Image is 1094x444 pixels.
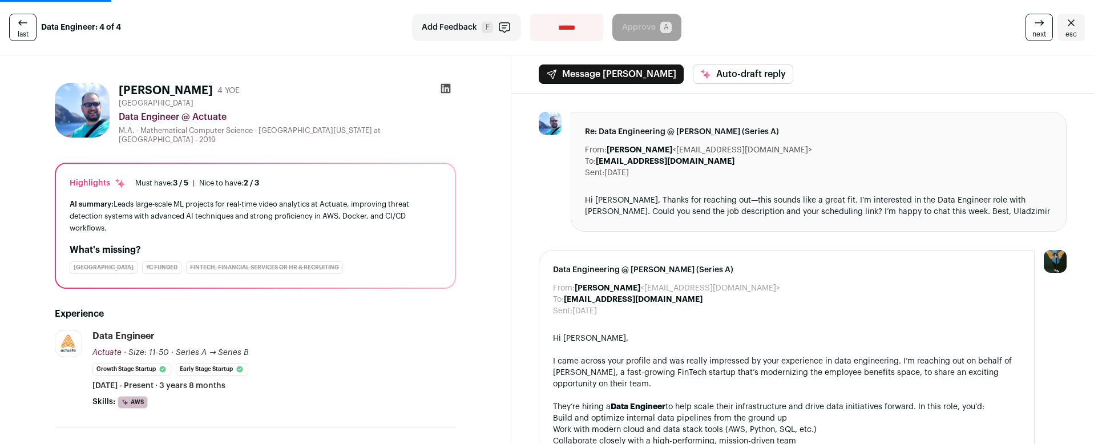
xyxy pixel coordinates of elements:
[575,284,640,292] b: [PERSON_NAME]
[119,110,456,124] div: Data Engineer @ Actuate
[539,112,562,135] img: afb1e5f55373313f0ff90fce977a4a182fe52f21f1895bee42c83db0d745ef2d.jpg
[119,99,193,108] span: [GEOGRAPHIC_DATA]
[92,349,122,357] span: Actuate
[585,126,1052,138] span: Re: Data Engineering @ [PERSON_NAME] (Series A)
[119,126,456,144] div: M.A. - Mathematical Computer Science - [GEOGRAPHIC_DATA][US_STATE] at [GEOGRAPHIC_DATA] - 2019
[55,83,110,138] img: afb1e5f55373313f0ff90fce977a4a182fe52f21f1895bee42c83db0d745ef2d.jpg
[1044,250,1067,273] img: 12031951-medium_jpg
[607,146,672,154] b: [PERSON_NAME]
[1026,14,1053,41] a: next
[142,261,181,274] div: YC Funded
[553,413,1020,424] li: Build and optimize internal data pipelines from the ground up
[124,349,169,357] span: · Size: 11-50
[70,177,126,189] div: Highlights
[585,144,607,156] dt: From:
[553,356,1020,390] div: I came across your profile and was really impressed by your experience in data engineering. I’m r...
[18,30,29,39] span: last
[604,167,629,179] dd: [DATE]
[135,179,188,188] div: Must have:
[585,195,1052,217] div: Hi [PERSON_NAME], Thanks for reaching out—this sounds like a great fit. I’m interested in the Dat...
[553,424,1020,435] li: Work with modern cloud and data stack tools (AWS, Python, SQL, etc.)
[217,85,240,96] div: 4 YOE
[199,179,259,188] div: Nice to have:
[70,200,114,208] span: AI summary:
[92,396,115,407] span: Skills:
[585,167,604,179] dt: Sent:
[422,22,477,33] span: Add Feedback
[70,261,138,274] div: [GEOGRAPHIC_DATA]
[553,294,564,305] dt: To:
[553,282,575,294] dt: From:
[9,14,37,41] a: last
[41,22,121,33] strong: Data Engineer: 4 of 4
[244,179,259,187] span: 2 / 3
[1032,30,1046,39] span: next
[1065,30,1077,39] span: esc
[92,363,171,376] li: Growth Stage Startup
[92,330,155,342] div: Data Engineer
[118,396,148,409] li: AWS
[553,401,1020,413] div: They’re hiring a to help scale their infrastructure and drive data initiatives forward. In this r...
[176,363,248,376] li: Early Stage Startup
[564,296,703,304] b: [EMAIL_ADDRESS][DOMAIN_NAME]
[596,158,734,166] b: [EMAIL_ADDRESS][DOMAIN_NAME]
[553,264,1020,276] span: Data Engineering @ [PERSON_NAME] (Series A)
[539,64,684,84] button: Message [PERSON_NAME]
[1057,14,1085,41] a: Close
[119,83,213,99] h1: [PERSON_NAME]
[482,22,493,33] span: F
[553,305,572,317] dt: Sent:
[575,282,780,294] dd: <[EMAIL_ADDRESS][DOMAIN_NAME]>
[55,307,456,321] h2: Experience
[70,198,441,234] div: Leads large-scale ML projects for real-time video analytics at Actuate, improving threat detectio...
[173,179,188,187] span: 3 / 5
[176,349,249,357] span: Series A → Series B
[553,333,1020,344] div: Hi [PERSON_NAME],
[55,332,82,355] img: 714304dd79efd885fb605576909b30d9e656cc2b41b71ecb97a186057b941e34
[171,347,173,358] span: ·
[572,305,597,317] dd: [DATE]
[693,64,793,84] button: Auto-draft reply
[585,156,596,167] dt: To:
[135,179,259,188] ul: |
[412,14,521,41] button: Add Feedback F
[92,380,225,391] span: [DATE] - Present · 3 years 8 months
[186,261,343,274] div: Fintech, Financial Services or HR & Recruiting
[70,243,441,257] h2: What's missing?
[607,144,812,156] dd: <[EMAIL_ADDRESS][DOMAIN_NAME]>
[611,403,665,411] strong: Data Engineer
